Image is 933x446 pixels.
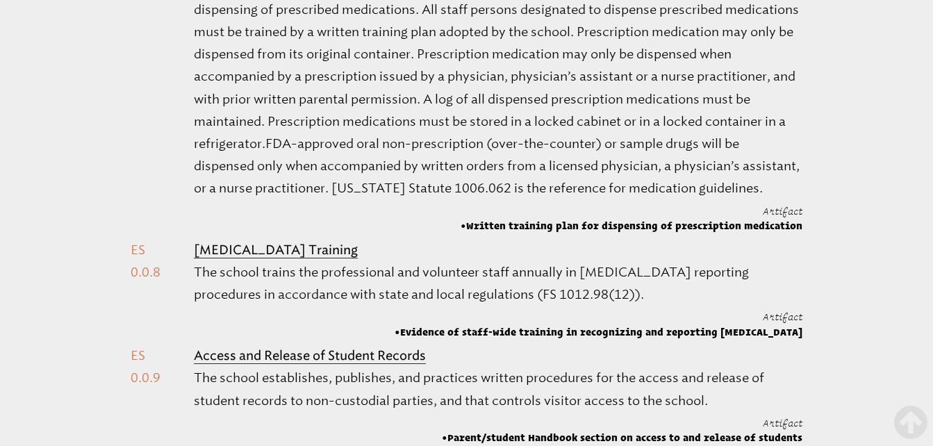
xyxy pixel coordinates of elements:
span: Written training plan for dispensing of prescription medication [461,219,802,233]
p: The school establishes, publishes, and practices written procedures for the access and release of... [194,367,802,411]
span: Artifact [763,311,802,322]
span: Artifact [763,206,802,217]
span: Artifact [763,418,802,429]
span: FDA [265,136,291,151]
p: The school trains the professional and volunteer staff annually in [MEDICAL_DATA] reporting proce... [194,261,802,306]
b: [MEDICAL_DATA] Training [194,242,358,258]
b: Access and Release of Student Records [194,348,426,363]
span: Parent/student Handbook section on access to and release of students [442,431,802,445]
span: Evidence of staff-wide training in recognizing and reporting [MEDICAL_DATA] [395,325,802,339]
